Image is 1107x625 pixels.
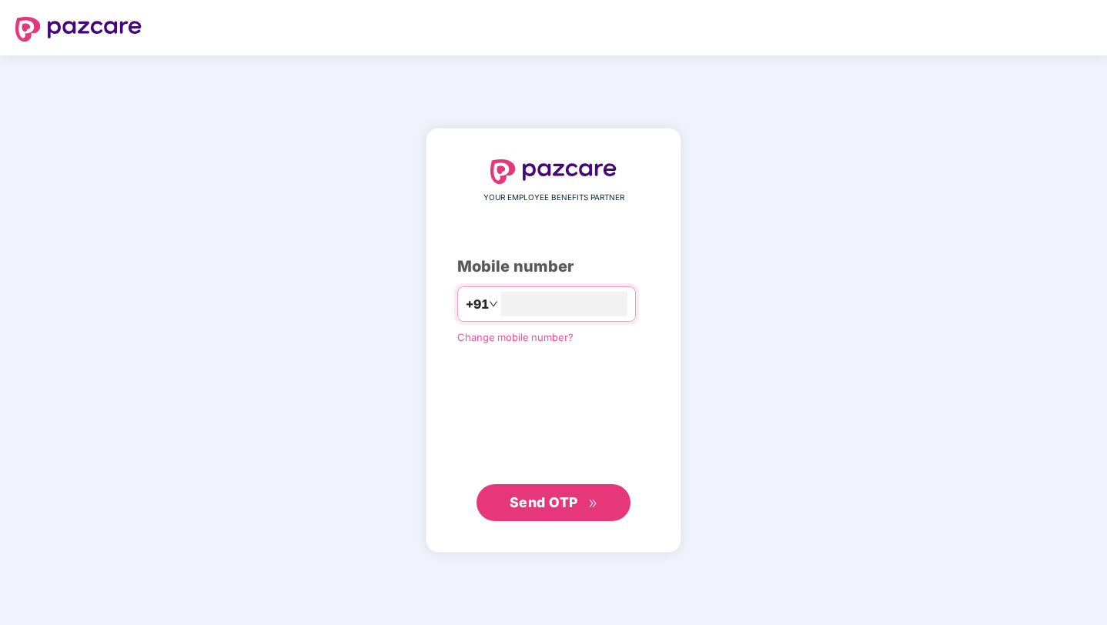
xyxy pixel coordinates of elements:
[15,17,142,42] img: logo
[489,299,498,309] span: down
[477,484,630,521] button: Send OTPdouble-right
[457,255,650,279] div: Mobile number
[483,192,624,204] span: YOUR EMPLOYEE BENEFITS PARTNER
[466,295,489,314] span: +91
[510,494,578,510] span: Send OTP
[457,331,574,343] a: Change mobile number?
[588,499,598,509] span: double-right
[490,159,617,184] img: logo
